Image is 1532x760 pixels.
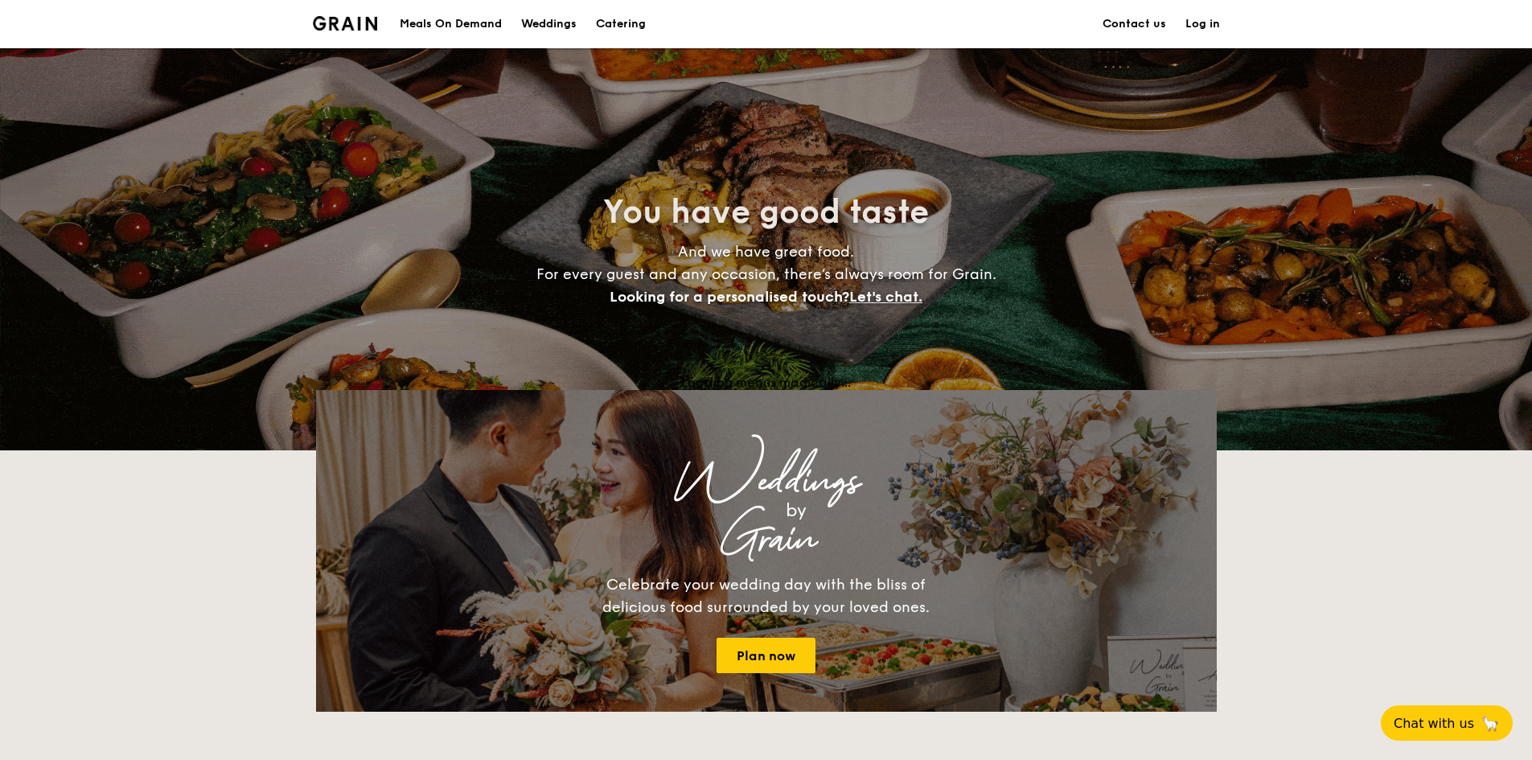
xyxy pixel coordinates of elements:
div: Weddings [458,467,1075,496]
span: Chat with us [1394,716,1474,731]
button: Chat with us🦙 [1381,705,1513,741]
a: Logotype [313,16,378,31]
div: Grain [458,525,1075,554]
span: Let's chat. [849,288,922,306]
img: Grain [313,16,378,31]
div: Celebrate your wedding day with the bliss of delicious food surrounded by your loved ones. [585,573,947,618]
div: Loading menus magically... [316,375,1217,390]
span: 🦙 [1481,714,1500,733]
div: by [517,496,1075,525]
a: Plan now [717,638,815,673]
